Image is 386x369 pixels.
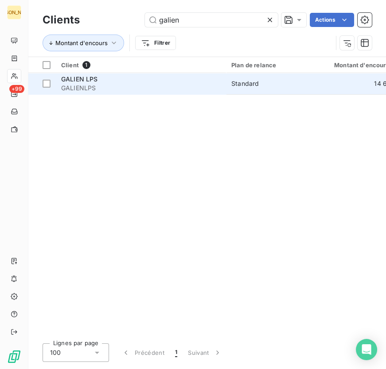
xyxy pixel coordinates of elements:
[310,13,354,27] button: Actions
[356,339,377,360] div: Open Intercom Messenger
[82,61,90,69] span: 1
[61,84,221,92] span: GALIENLPS
[231,79,259,88] div: Standard
[145,13,278,27] input: Rechercher
[7,5,21,19] div: [PERSON_NAME]
[61,75,98,83] span: GALIEN LPS
[231,61,313,69] div: Plan de relance
[43,35,124,51] button: Montant d'encours
[170,343,183,362] button: 1
[55,39,108,46] span: Montant d'encours
[116,343,170,362] button: Précédent
[43,12,80,28] h3: Clients
[175,348,177,357] span: 1
[61,61,79,69] span: Client
[9,85,24,93] span: +99
[183,343,227,362] button: Suivant
[50,348,61,357] span: 100
[135,36,176,50] button: Filtrer
[7,350,21,364] img: Logo LeanPay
